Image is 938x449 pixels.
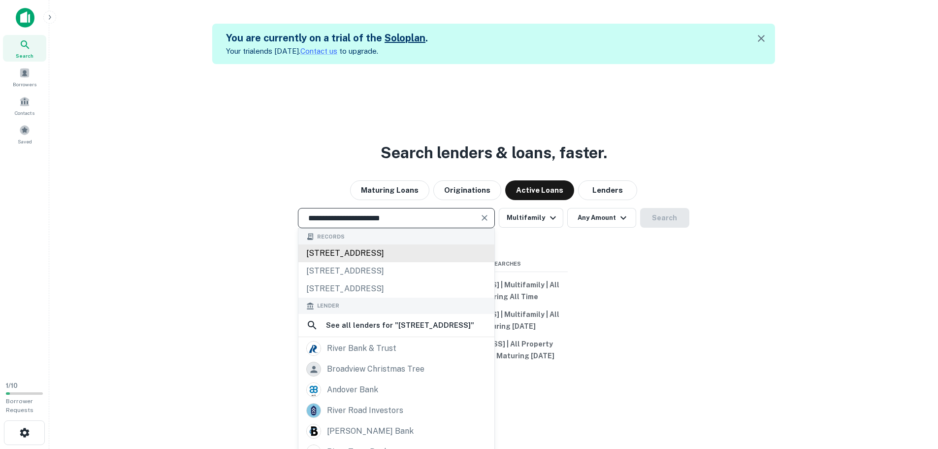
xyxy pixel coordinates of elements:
div: [STREET_ADDRESS] [298,280,494,298]
span: Saved [18,138,32,145]
a: Borrowers [3,64,46,90]
div: [STREET_ADDRESS] [298,262,494,280]
div: river bank & trust [327,341,396,356]
button: Lenders [578,180,637,200]
h3: Search lenders & loans, faster. [381,141,607,165]
div: river road investors [327,403,403,418]
span: 1 / 10 [6,382,18,389]
a: Contact us [300,47,337,55]
button: Multifamily [499,208,563,228]
span: Records [317,233,345,241]
button: Active Loans [505,180,574,200]
button: Any Amount [567,208,636,228]
div: [STREET_ADDRESS] [298,244,494,262]
span: Borrowers [13,80,36,88]
button: Clear [478,211,491,225]
img: picture [307,404,321,417]
button: Maturing Loans [350,180,429,200]
img: picture [307,383,321,397]
button: Originations [433,180,501,200]
a: broadview christmas tree [298,359,494,380]
div: [PERSON_NAME] bank [327,424,414,439]
img: picture [307,342,321,355]
span: Search [16,52,33,60]
a: andover bank [298,380,494,400]
a: river bank & trust [298,338,494,359]
a: Search [3,35,46,62]
h6: See all lenders for " [STREET_ADDRESS] " [326,319,474,331]
span: Lender [317,302,339,310]
a: river road investors [298,400,494,421]
a: [PERSON_NAME] bank [298,421,494,442]
div: broadview christmas tree [327,362,424,377]
a: Saved [3,121,46,147]
h5: You are currently on a trial of the . [226,31,428,45]
span: Contacts [15,109,34,117]
p: Your trial ends [DATE]. to upgrade. [226,45,428,57]
div: andover bank [327,382,378,397]
iframe: Chat Widget [889,370,938,417]
a: Soloplan [385,32,425,44]
a: Contacts [3,92,46,119]
img: capitalize-icon.png [16,8,34,28]
span: Borrower Requests [6,398,33,414]
img: picture [307,424,321,438]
